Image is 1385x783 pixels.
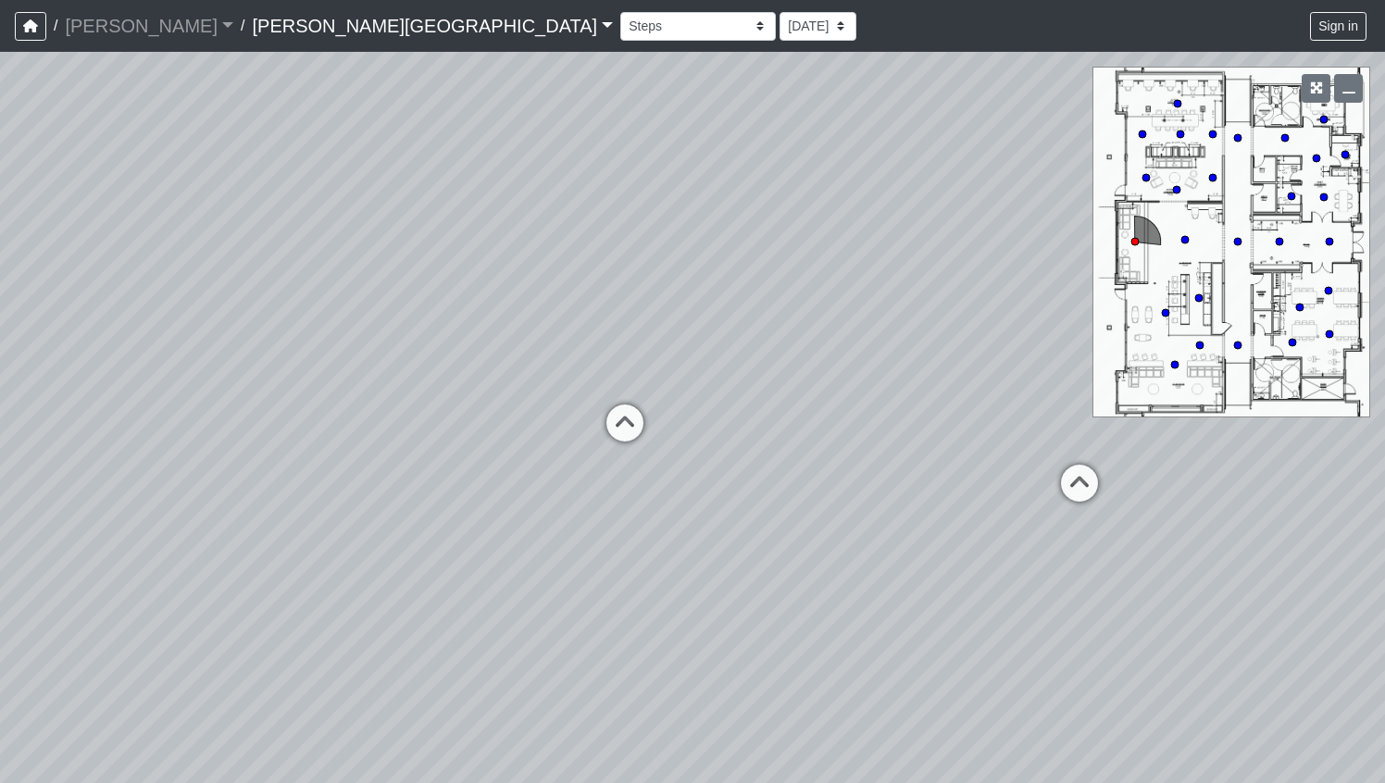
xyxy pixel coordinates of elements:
[65,7,233,44] a: [PERSON_NAME]
[14,746,129,783] iframe: Ybug feedback widget
[233,7,252,44] span: /
[1310,12,1366,41] button: Sign in
[46,7,65,44] span: /
[252,7,613,44] a: [PERSON_NAME][GEOGRAPHIC_DATA]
